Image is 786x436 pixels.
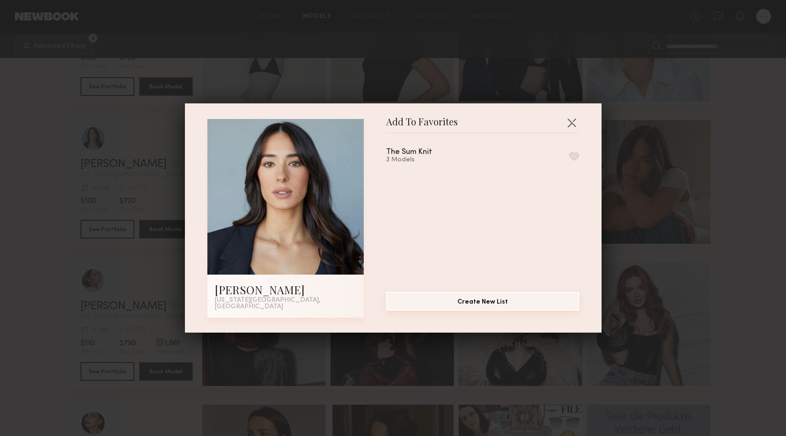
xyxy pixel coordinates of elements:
[386,156,455,164] div: 3 Models
[386,292,579,311] button: Create New List
[564,115,579,130] button: Close
[386,148,432,156] div: The Sum Knit
[215,282,356,297] div: [PERSON_NAME]
[215,297,356,310] div: [US_STATE][GEOGRAPHIC_DATA], [GEOGRAPHIC_DATA]
[386,118,458,132] span: Add To Favorites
